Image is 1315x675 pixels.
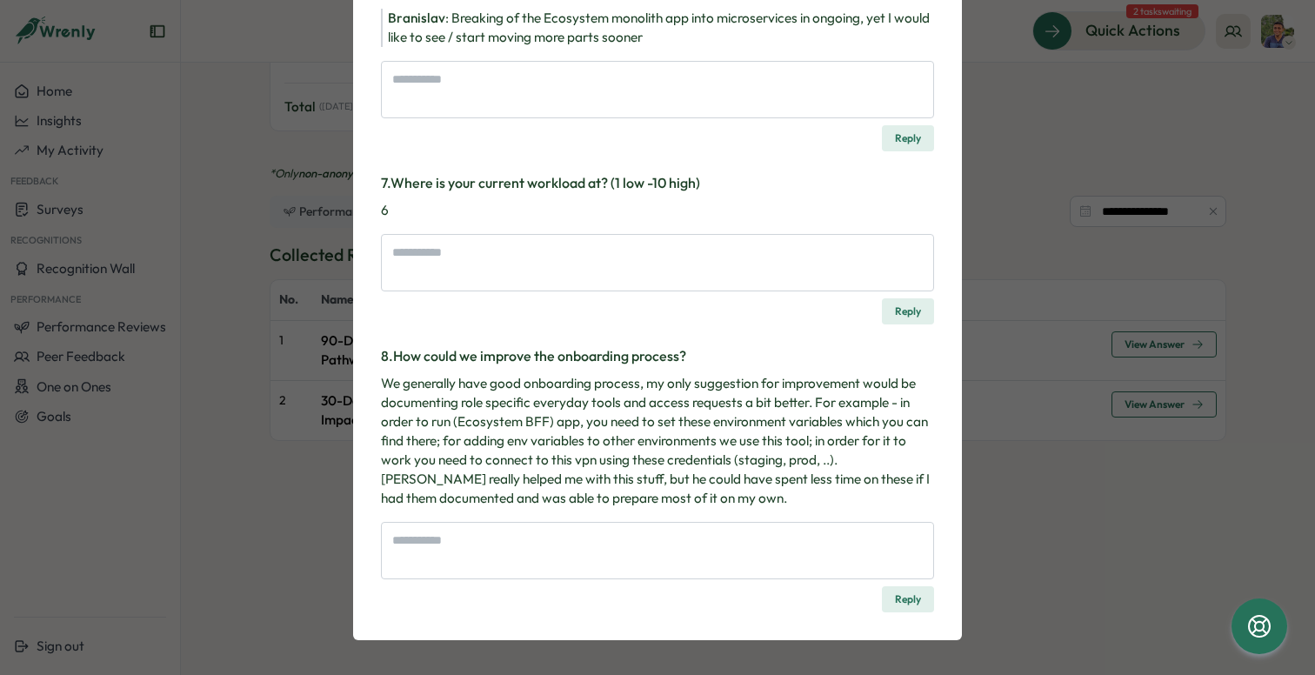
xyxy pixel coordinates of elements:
[381,345,934,367] h3: 8 . How could we improve the onboarding process?
[882,586,934,612] button: Reply
[388,9,934,47] div: :
[388,10,445,26] span: Branislav
[381,201,934,220] p: 6
[381,374,934,508] p: We generally have good onboarding process, my only suggestion for improvement would be documentin...
[882,125,934,151] button: Reply
[381,172,934,194] h3: 7 . Where is your current workload at? (1 low -10 high)
[895,126,921,150] span: Reply
[882,298,934,324] button: Reply
[895,587,921,612] span: Reply
[895,299,921,324] span: Reply
[388,10,930,45] span: Breaking of the Ecosystem monolith app into microservices in ongoing, yet I would like to see / s...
